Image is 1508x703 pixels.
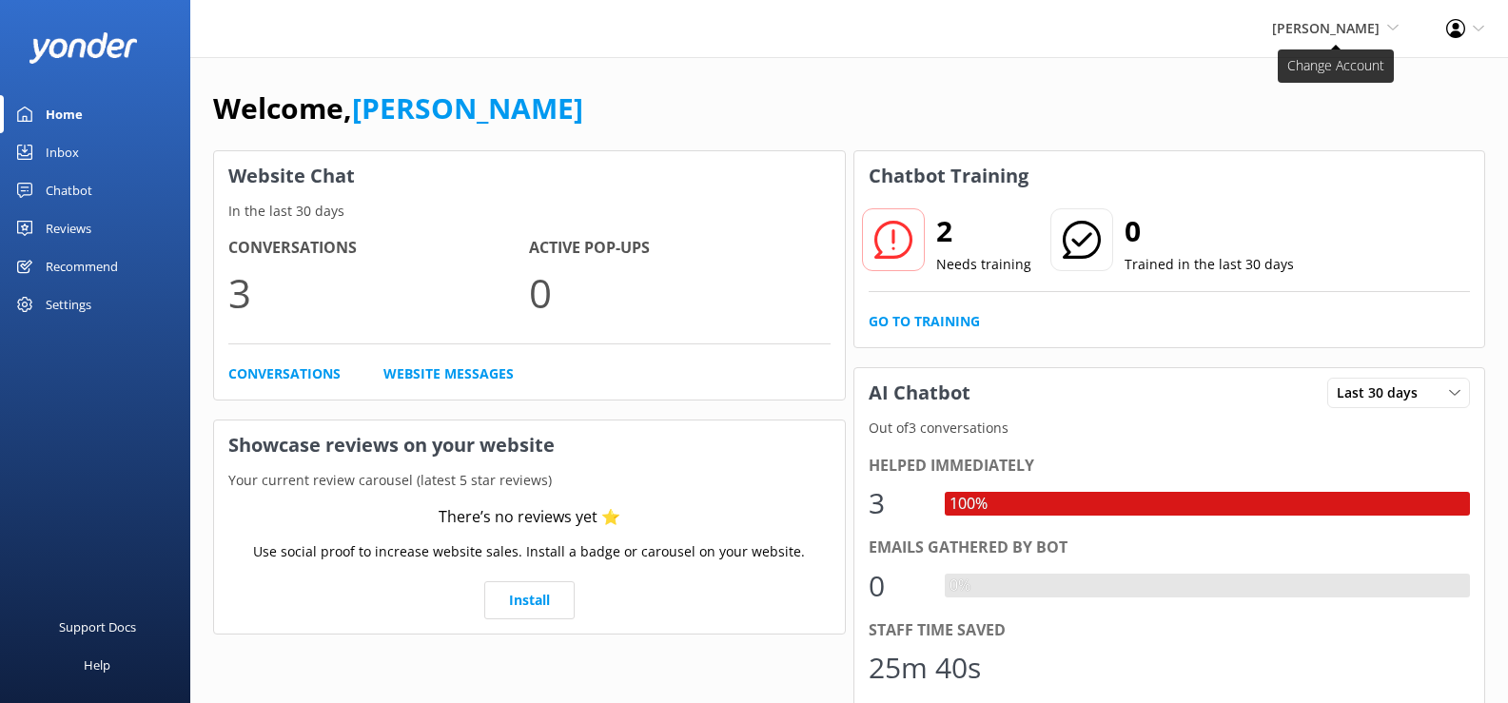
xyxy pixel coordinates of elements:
[869,618,1471,643] div: Staff time saved
[484,581,575,619] a: Install
[228,261,529,324] p: 3
[46,209,91,247] div: Reviews
[213,86,583,131] h1: Welcome,
[1125,254,1294,275] p: Trained in the last 30 days
[869,311,980,332] a: Go to Training
[214,420,845,470] h3: Showcase reviews on your website
[228,236,529,261] h4: Conversations
[1125,208,1294,254] h2: 0
[46,95,83,133] div: Home
[936,208,1031,254] h2: 2
[84,646,110,684] div: Help
[1337,382,1429,403] span: Last 30 days
[529,236,830,261] h4: Active Pop-ups
[854,418,1485,439] p: Out of 3 conversations
[936,254,1031,275] p: Needs training
[228,363,341,384] a: Conversations
[46,247,118,285] div: Recommend
[29,32,138,64] img: yonder-white-logo.png
[869,563,926,609] div: 0
[1272,19,1380,37] span: [PERSON_NAME]
[869,536,1471,560] div: Emails gathered by bot
[854,151,1043,201] h3: Chatbot Training
[253,541,805,562] p: Use social proof to increase website sales. Install a badge or carousel on your website.
[869,454,1471,478] div: Helped immediately
[869,480,926,526] div: 3
[869,645,981,691] div: 25m 40s
[854,368,985,418] h3: AI Chatbot
[59,608,136,646] div: Support Docs
[214,201,845,222] p: In the last 30 days
[46,171,92,209] div: Chatbot
[945,574,975,598] div: 0%
[214,470,845,491] p: Your current review carousel (latest 5 star reviews)
[46,133,79,171] div: Inbox
[352,88,583,127] a: [PERSON_NAME]
[383,363,514,384] a: Website Messages
[529,261,830,324] p: 0
[439,505,620,530] div: There’s no reviews yet ⭐
[945,492,992,517] div: 100%
[214,151,845,201] h3: Website Chat
[46,285,91,323] div: Settings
